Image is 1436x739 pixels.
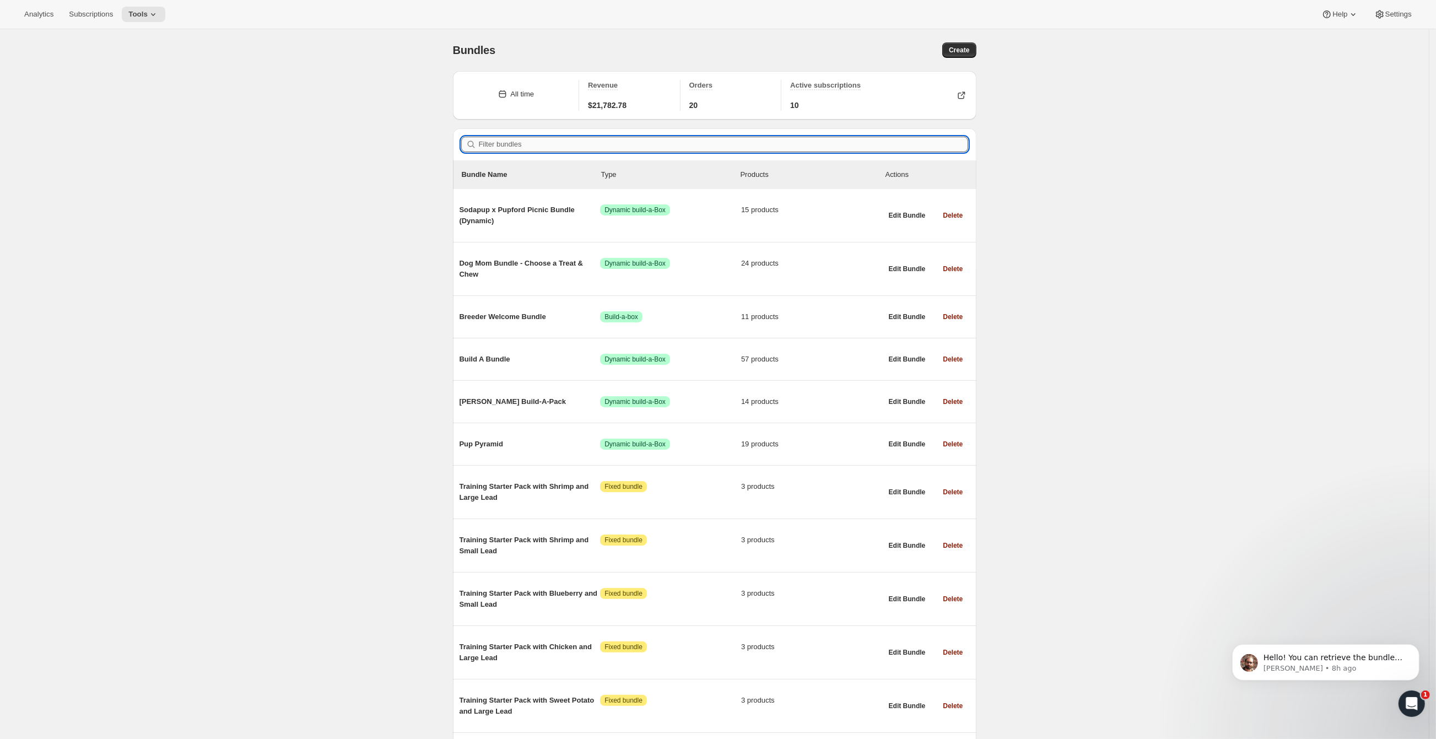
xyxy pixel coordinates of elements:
[936,698,969,714] button: Delete
[936,352,969,367] button: Delete
[604,440,666,449] span: Dynamic build-a-Box
[741,641,882,652] span: 3 products
[936,394,969,409] button: Delete
[741,204,882,215] span: 15 products
[741,481,882,492] span: 3 products
[510,89,534,100] div: All time
[741,354,882,365] span: 57 products
[790,81,861,89] span: Active subscriptions
[943,541,963,550] span: Delete
[882,309,932,325] button: Edit Bundle
[741,695,882,706] span: 3 products
[882,352,932,367] button: Edit Bundle
[604,696,643,705] span: Fixed bundle
[936,309,969,325] button: Delete
[601,169,741,180] div: Type
[882,538,932,553] button: Edit Bundle
[886,169,968,180] div: Actions
[882,261,932,277] button: Edit Bundle
[1368,7,1418,22] button: Settings
[24,10,53,19] span: Analytics
[942,42,976,58] button: Create
[1421,691,1430,699] span: 1
[936,436,969,452] button: Delete
[889,595,926,603] span: Edit Bundle
[889,702,926,710] span: Edit Bundle
[889,211,926,220] span: Edit Bundle
[943,440,963,449] span: Delete
[936,591,969,607] button: Delete
[882,645,932,660] button: Edit Bundle
[479,137,968,152] input: Filter bundles
[460,439,601,450] span: Pup Pyramid
[889,265,926,273] span: Edit Bundle
[882,208,932,223] button: Edit Bundle
[943,702,963,710] span: Delete
[936,261,969,277] button: Delete
[943,355,963,364] span: Delete
[790,100,799,111] span: 10
[741,169,880,180] div: Products
[588,100,627,111] span: $21,782.78
[1385,10,1412,19] span: Settings
[604,536,643,544] span: Fixed bundle
[460,396,601,407] span: [PERSON_NAME] Build-A-Pack
[128,10,148,19] span: Tools
[604,589,643,598] span: Fixed bundle
[1315,7,1365,22] button: Help
[741,311,882,322] span: 11 products
[889,648,926,657] span: Edit Bundle
[604,259,666,268] span: Dynamic build-a-Box
[889,440,926,449] span: Edit Bundle
[741,258,882,269] span: 24 products
[689,100,698,111] span: 20
[689,81,713,89] span: Orders
[741,439,882,450] span: 19 products
[588,81,618,89] span: Revenue
[936,538,969,553] button: Delete
[460,258,601,280] span: Dog Mom Bundle - Choose a Treat & Chew
[889,541,926,550] span: Edit Bundle
[604,643,643,651] span: Fixed bundle
[1332,10,1347,19] span: Help
[889,355,926,364] span: Edit Bundle
[462,169,601,180] p: Bundle Name
[943,488,963,497] span: Delete
[936,645,969,660] button: Delete
[943,211,963,220] span: Delete
[943,595,963,603] span: Delete
[882,484,932,500] button: Edit Bundle
[936,484,969,500] button: Delete
[889,397,926,406] span: Edit Bundle
[741,396,882,407] span: 14 products
[604,397,666,406] span: Dynamic build-a-Box
[943,397,963,406] span: Delete
[936,208,969,223] button: Delete
[943,265,963,273] span: Delete
[460,311,601,322] span: Breeder Welcome Bundle
[1216,621,1436,709] iframe: Intercom notifications message
[943,648,963,657] span: Delete
[882,394,932,409] button: Edit Bundle
[122,7,165,22] button: Tools
[460,695,601,717] span: Training Starter Pack with Sweet Potato and Large Lead
[604,312,638,321] span: Build-a-box
[453,44,496,56] span: Bundles
[943,312,963,321] span: Delete
[69,10,113,19] span: Subscriptions
[460,588,601,610] span: Training Starter Pack with Blueberry and Small Lead
[741,588,882,599] span: 3 products
[460,535,601,557] span: Training Starter Pack with Shrimp and Small Lead
[882,591,932,607] button: Edit Bundle
[604,206,666,214] span: Dynamic build-a-Box
[460,481,601,503] span: Training Starter Pack with Shrimp and Large Lead
[882,698,932,714] button: Edit Bundle
[460,641,601,664] span: Training Starter Pack with Chicken and Large Lead
[604,355,666,364] span: Dynamic build-a-Box
[889,312,926,321] span: Edit Bundle
[460,354,601,365] span: Build A Bundle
